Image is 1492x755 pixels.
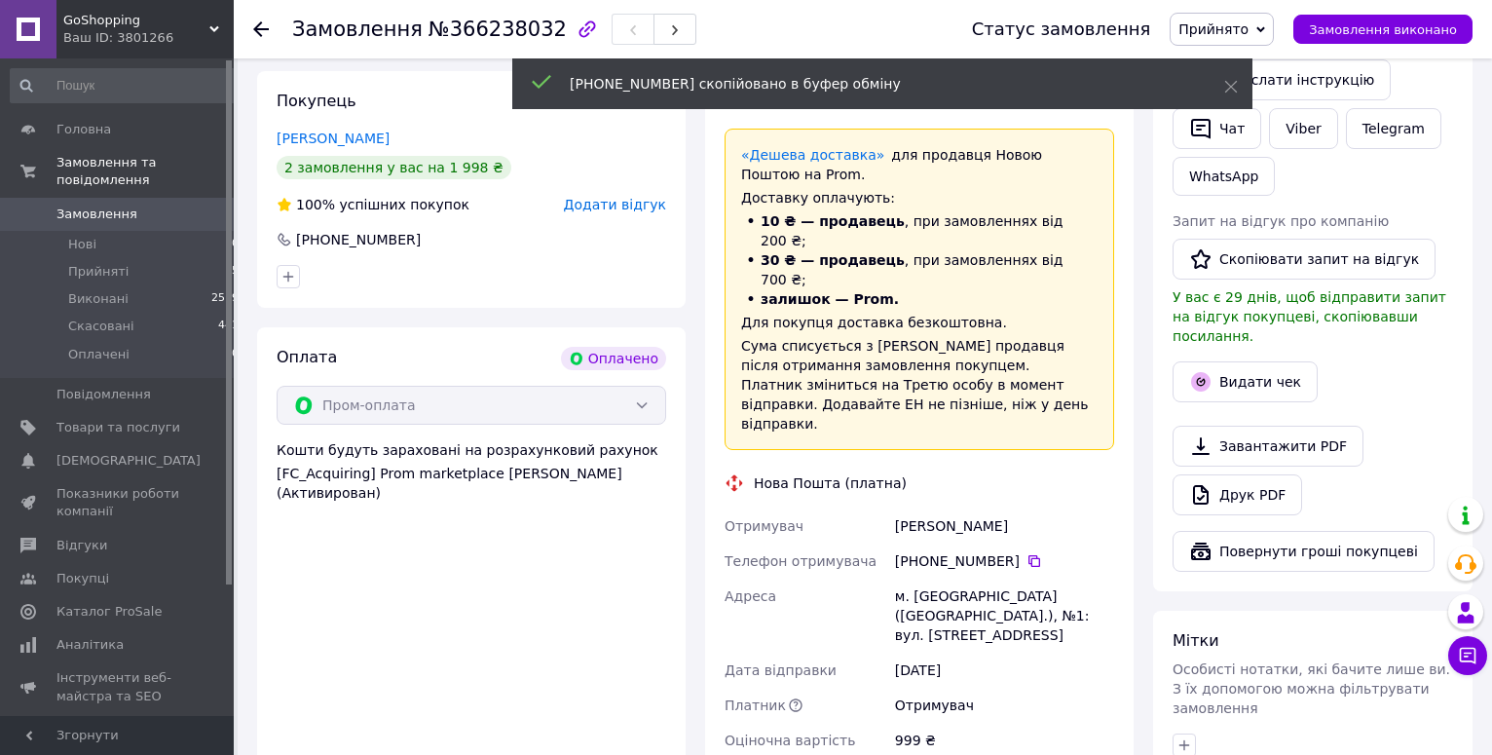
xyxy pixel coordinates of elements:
[725,518,803,534] span: Отримувач
[56,537,107,554] span: Відгуки
[218,318,239,335] span: 441
[761,213,905,229] span: 10 ₴ — продавець
[1173,631,1219,650] span: Мітки
[56,636,124,654] span: Аналітика
[56,452,201,470] span: [DEMOGRAPHIC_DATA]
[561,347,666,370] div: Оплачено
[63,29,234,47] div: Ваш ID: 3801266
[1173,426,1363,467] a: Завантажити PDF
[277,440,666,503] div: Кошти будуть зараховані на розрахунковий рахунок
[429,18,567,41] span: №366238032
[68,318,134,335] span: Скасовані
[895,551,1114,571] div: [PHONE_NUMBER]
[1173,59,1391,100] button: Надіслати інструкцію
[56,154,234,189] span: Замовлення та повідомлення
[725,553,877,569] span: Телефон отримувача
[1173,361,1318,402] button: Видати чек
[761,291,899,307] span: залишок — Prom.
[56,206,137,223] span: Замовлення
[277,348,337,366] span: Оплата
[277,92,356,110] span: Покупець
[56,603,162,621] span: Каталог ProSale
[232,263,239,281] span: 5
[232,236,239,253] span: 0
[1448,636,1487,675] button: Чат з покупцем
[68,263,129,281] span: Прийняті
[292,18,423,41] span: Замовлення
[63,12,209,29] span: GoShopping
[1178,21,1249,37] span: Прийнято
[1173,531,1435,572] button: Повернути гроші покупцеві
[891,579,1118,653] div: м. [GEOGRAPHIC_DATA] ([GEOGRAPHIC_DATA].), №1: вул. [STREET_ADDRESS]
[749,473,912,493] div: Нова Пошта (платна)
[211,290,239,308] span: 2519
[1173,213,1389,229] span: Запит на відгук про компанію
[56,121,111,138] span: Головна
[1173,108,1261,149] button: Чат
[725,662,837,678] span: Дата відправки
[564,197,666,212] span: Додати відгук
[277,156,511,179] div: 2 замовлення у вас на 1 998 ₴
[1173,157,1275,196] a: WhatsApp
[56,386,151,403] span: Повідомлення
[1173,661,1450,716] span: Особисті нотатки, які бачите лише ви. З їх допомогою можна фільтрувати замовлення
[725,698,786,713] span: Платник
[891,688,1118,723] div: Отримувач
[741,336,1098,434] div: Сума списується з [PERSON_NAME] продавця після отримання замовлення покупцем. Платник зміниться н...
[1309,22,1457,37] span: Замовлення виконано
[741,145,1098,184] div: для продавця Новою Поштою на Prom.
[56,570,109,587] span: Покупці
[761,252,905,268] span: 30 ₴ — продавець
[741,250,1098,289] li: , при замовленнях від 700 ₴;
[277,464,666,503] div: [FC_Acquiring] Prom marketplace [PERSON_NAME] (Активирован)
[1293,15,1473,44] button: Замовлення виконано
[68,346,130,363] span: Оплачені
[232,346,239,363] span: 0
[1346,108,1441,149] a: Telegram
[741,147,884,163] a: «Дешева доставка»
[972,19,1151,39] div: Статус замовлення
[56,669,180,704] span: Інструменти веб-майстра та SEO
[68,290,129,308] span: Виконані
[570,74,1175,94] div: [PHONE_NUMBER] скопійовано в буфер обміну
[277,131,390,146] a: [PERSON_NAME]
[1173,474,1302,515] a: Друк PDF
[277,195,469,214] div: успішних покупок
[10,68,241,103] input: Пошук
[56,419,180,436] span: Товари та послуги
[891,509,1118,544] div: [PERSON_NAME]
[294,230,423,249] div: [PHONE_NUMBER]
[296,197,335,212] span: 100%
[741,188,1098,208] div: Доставку оплачують:
[1173,289,1446,344] span: У вас є 29 днів, щоб відправити запит на відгук покупцеві, скопіювавши посилання.
[56,485,180,520] span: Показники роботи компанії
[253,19,269,39] div: Повернутися назад
[741,211,1098,250] li: , при замовленнях від 200 ₴;
[1173,239,1436,280] button: Скопіювати запит на відгук
[891,653,1118,688] div: [DATE]
[725,733,855,748] span: Оціночна вартість
[741,313,1098,332] div: Для покупця доставка безкоштовна.
[1269,108,1337,149] a: Viber
[68,236,96,253] span: Нові
[725,588,776,604] span: Адреса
